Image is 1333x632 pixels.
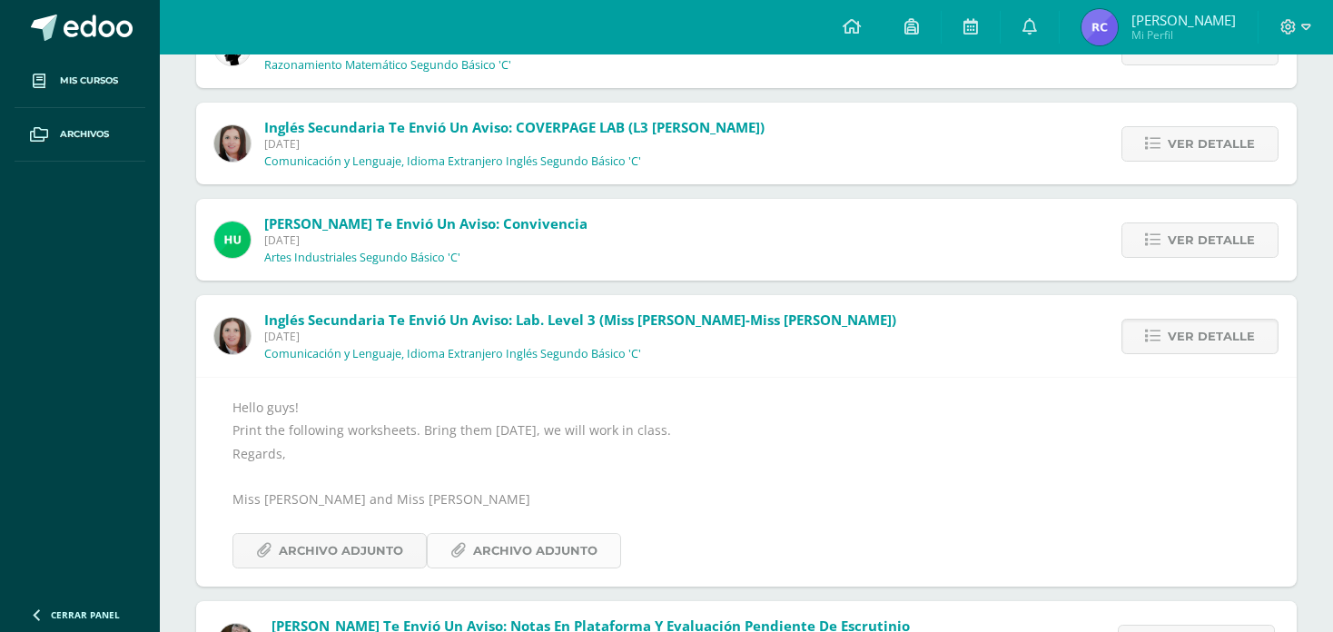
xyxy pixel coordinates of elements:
a: Archivos [15,108,145,162]
span: [PERSON_NAME] te envió un aviso: Convivencia [264,214,588,232]
img: a9a2399fee0fafd1f87f68618cd549d1.png [1081,9,1118,45]
span: Mi Perfil [1131,27,1236,43]
p: Artes Industriales Segundo Básico 'C' [264,251,460,265]
span: [DATE] [264,232,588,248]
p: Razonamiento Matemático Segundo Básico 'C' [264,58,511,73]
span: Cerrar panel [51,608,120,621]
span: Mis cursos [60,74,118,88]
span: Archivos [60,127,109,142]
span: Ver detalle [1168,127,1255,161]
span: Archivo Adjunto [279,534,403,568]
span: Inglés Secundaria te envió un aviso: COVERPAGE LAB (L3 [PERSON_NAME]) [264,118,765,136]
a: Archivo Adjunto [232,533,427,568]
img: 8af0450cf43d44e38c4a1497329761f3.png [214,125,251,162]
span: Ver detalle [1168,320,1255,353]
p: Comunicación y Lenguaje, Idioma Extranjero Inglés Segundo Básico 'C' [264,154,641,169]
img: fd23069c3bd5c8dde97a66a86ce78287.png [214,222,251,258]
span: Inglés Secundaria te envió un aviso: Lab. Level 3 (Miss [PERSON_NAME]-Miss [PERSON_NAME]) [264,311,896,329]
span: [DATE] [264,329,896,344]
div: Hello guys! Print the following worksheets. Bring them [DATE], we will work in class. Regards, Mi... [232,396,1260,568]
span: Ver detalle [1168,223,1255,257]
span: [PERSON_NAME] [1131,11,1236,29]
span: [DATE] [264,136,765,152]
a: Archivo Adjunto [427,533,621,568]
a: Mis cursos [15,54,145,108]
img: 8af0450cf43d44e38c4a1497329761f3.png [214,318,251,354]
p: Comunicación y Lenguaje, Idioma Extranjero Inglés Segundo Básico 'C' [264,347,641,361]
span: Archivo Adjunto [473,534,597,568]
